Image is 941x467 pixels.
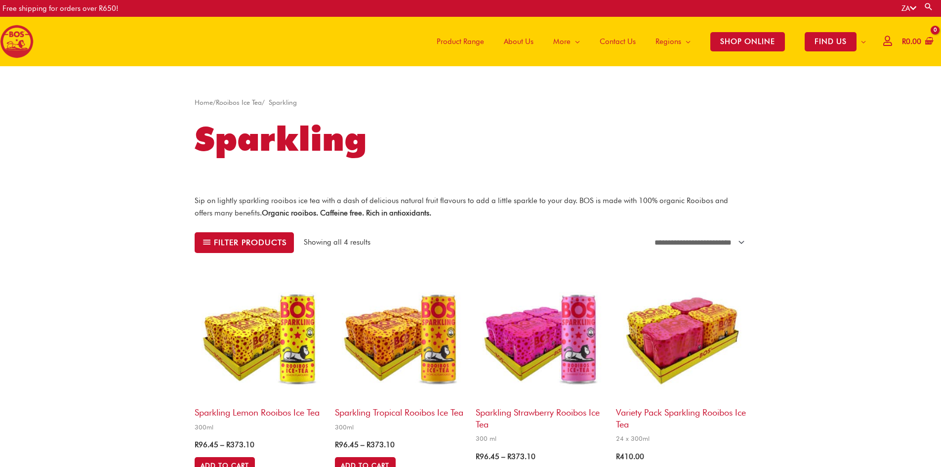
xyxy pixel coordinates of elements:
a: More [543,17,590,66]
h2: Sparkling Strawberry Rooibos Ice Tea [476,402,606,430]
a: ZA [901,4,916,13]
span: R [226,440,230,449]
a: Search button [924,2,934,11]
a: Regions [646,17,700,66]
a: SHOP ONLINE [700,17,795,66]
img: sparkling lemon rooibos ice tea [195,271,325,402]
a: Sparkling Strawberry Rooibos Ice Tea300 ml [476,271,606,446]
img: Variety Pack Sparkling Rooibos Ice Tea [616,271,746,402]
span: About Us [504,27,533,56]
span: SHOP ONLINE [710,32,785,51]
img: sparkling tropical rooibos ice tea [335,271,465,402]
h2: Variety Pack Sparkling Rooibos Ice Tea [616,402,746,430]
h2: Sparkling Lemon Rooibos Ice Tea [195,402,325,418]
span: Contact Us [600,27,636,56]
h1: Sparkling [195,116,746,162]
a: Sparkling Tropical Rooibos Ice Tea300ml [335,271,465,434]
span: R [476,452,480,461]
span: R [335,440,339,449]
select: Shop order [649,233,746,252]
span: Regions [655,27,681,56]
img: sparkling strawberry rooibos ice tea [476,271,606,402]
bdi: 373.10 [367,440,395,449]
bdi: 96.45 [335,440,359,449]
a: View Shopping Cart, empty [900,31,934,53]
span: 300ml [195,423,325,431]
bdi: 373.10 [507,452,535,461]
bdi: 0.00 [902,37,921,46]
span: – [361,440,365,449]
a: Variety Pack Sparkling Rooibos Ice Tea24 x 300ml [616,271,746,446]
span: R [616,452,620,461]
p: Sip on lightly sparkling rooibos ice tea with a dash of delicious natural fruit flavours to add a... [195,195,746,219]
span: Product Range [437,27,484,56]
span: R [902,37,906,46]
a: Contact Us [590,17,646,66]
span: More [553,27,571,56]
h2: Sparkling Tropical Rooibos Ice Tea [335,402,465,418]
a: About Us [494,17,543,66]
span: R [367,440,370,449]
a: Home [195,98,213,106]
span: R [195,440,199,449]
span: 24 x 300ml [616,434,746,443]
span: 300ml [335,423,465,431]
span: – [501,452,505,461]
p: Showing all 4 results [304,237,370,248]
bdi: 96.45 [195,440,218,449]
bdi: 96.45 [476,452,499,461]
bdi: 373.10 [226,440,254,449]
nav: Breadcrumb [195,96,746,109]
a: Rooibos Ice Tea [216,98,262,106]
span: 300 ml [476,434,606,443]
a: Sparkling Lemon Rooibos Ice Tea300ml [195,271,325,434]
span: Filter products [214,239,286,246]
a: Product Range [427,17,494,66]
strong: Organic rooibos. Caffeine free. Rich in antioxidants. [262,209,431,217]
span: FIND US [805,32,857,51]
nav: Site Navigation [419,17,876,66]
bdi: 410.00 [616,452,644,461]
span: – [220,440,224,449]
span: R [507,452,511,461]
button: Filter products [195,232,294,253]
